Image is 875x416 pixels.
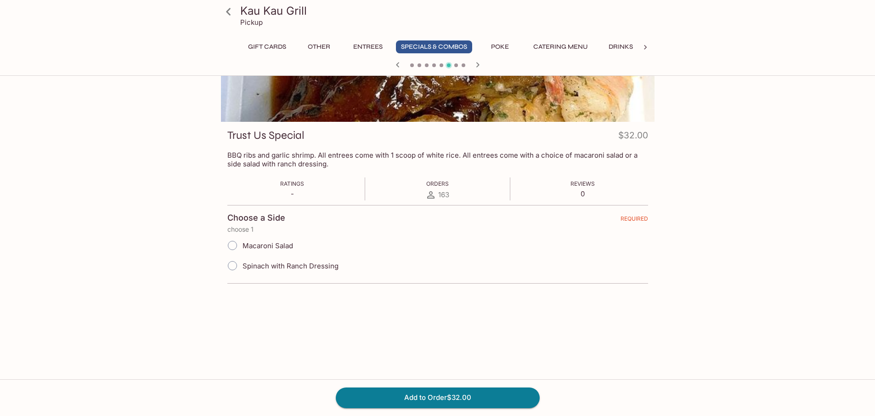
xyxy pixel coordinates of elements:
[336,388,540,408] button: Add to Order$32.00
[570,180,595,187] span: Reviews
[280,189,304,198] p: -
[227,151,648,168] p: BBQ ribs and garlic shrimp. All entrees come with 1 scoop of white rice. All entrees come with a ...
[396,40,472,53] button: Specials & Combos
[227,128,305,142] h3: Trust Us Special
[227,213,285,223] h4: Choose a Side
[600,40,642,53] button: Drinks
[243,40,291,53] button: Gift Cards
[438,190,449,199] span: 163
[347,40,389,53] button: Entrees
[243,241,293,250] span: Macaroni Salad
[480,40,521,53] button: Poke
[528,40,593,53] button: Catering Menu
[227,226,648,233] p: choose 1
[243,262,339,270] span: Spinach with Ranch Dressing
[426,180,449,187] span: Orders
[618,128,648,146] h4: $32.00
[570,189,595,198] p: 0
[240,4,651,18] h3: Kau Kau Grill
[240,18,263,27] p: Pickup
[621,215,648,226] span: REQUIRED
[299,40,340,53] button: Other
[280,180,304,187] span: Ratings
